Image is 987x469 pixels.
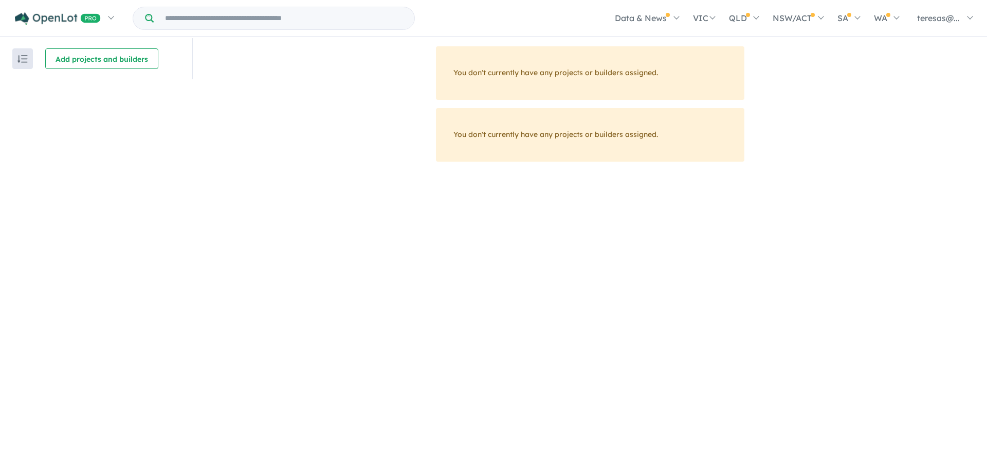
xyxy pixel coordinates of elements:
input: Try estate name, suburb, builder or developer [156,7,412,29]
div: You don't currently have any projects or builders assigned. [436,108,744,162]
div: You don't currently have any projects or builders assigned. [436,46,744,100]
span: teresas@... [917,13,960,23]
button: Add projects and builders [45,48,158,69]
img: sort.svg [17,55,28,63]
img: Openlot PRO Logo White [15,12,101,25]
